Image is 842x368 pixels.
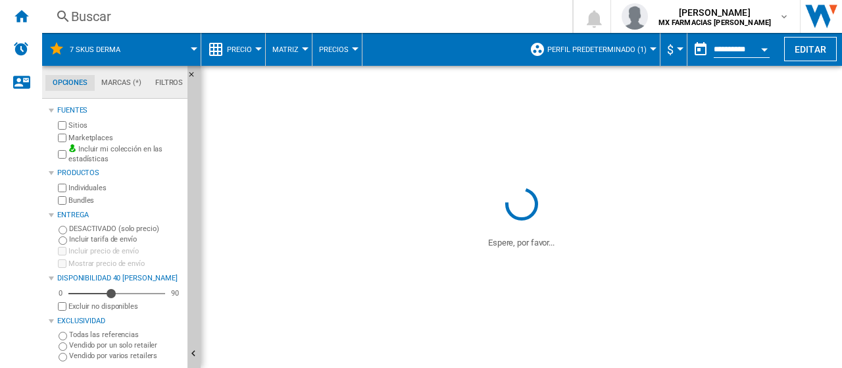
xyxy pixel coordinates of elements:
md-slider: Disponibilidad [68,287,165,300]
ng-transclude: Espere, por favor... [488,238,555,248]
input: Incluir mi colección en las estadísticas [58,146,66,163]
input: Marketplaces [58,134,66,142]
md-tab-item: Opciones [45,75,95,91]
div: Exclusividad [57,316,182,327]
span: [PERSON_NAME] [658,6,772,19]
md-tab-item: Filtros [148,75,190,91]
input: Bundles [58,196,66,205]
input: Individuales [58,184,66,192]
div: Buscar [71,7,538,26]
div: Precio [208,33,259,66]
button: Precio [227,33,259,66]
img: mysite-bg-18x18.png [68,144,76,152]
span: 7 SKUS DERMA [70,45,120,54]
button: Ocultar [187,66,203,90]
input: Mostrar precio de envío [58,259,66,268]
button: $ [667,33,680,66]
label: Individuales [68,183,182,193]
input: Incluir precio de envío [58,247,66,255]
div: Productos [57,168,182,178]
label: Excluir no disponibles [68,302,182,311]
button: Editar [784,37,837,61]
label: Bundles [68,196,182,205]
md-tab-item: Marcas (*) [95,75,149,91]
input: Todas las referencias [59,332,67,340]
button: Matriz [272,33,305,66]
label: Vendido por un solo retailer [69,340,182,350]
div: 90 [168,288,182,298]
label: Mostrar precio de envío [68,259,182,269]
span: Matriz [272,45,299,54]
label: Incluir precio de envío [68,246,182,256]
b: MX FARMACIAS [PERSON_NAME] [658,18,772,27]
label: Incluir tarifa de envío [69,234,182,244]
input: Mostrar precio de envío [58,302,66,311]
span: Perfil predeterminado (1) [547,45,647,54]
div: Entrega [57,210,182,221]
span: Precio [227,45,252,54]
span: $ [667,43,674,57]
img: alerts-logo.svg [13,41,29,57]
label: Todas las referencias [69,330,182,340]
img: profile.jpg [622,3,648,30]
label: DESACTIVADO (solo precio) [69,224,182,234]
div: Fuentes [57,105,182,116]
div: 7 SKUS DERMA [49,33,194,66]
input: Sitios [58,121,66,130]
button: Precios [319,33,355,66]
label: Incluir mi colección en las estadísticas [68,144,182,165]
button: md-calendar [687,36,714,63]
button: Open calendar [753,36,776,59]
label: Sitios [68,120,182,130]
input: Incluir tarifa de envío [59,236,67,245]
div: Disponibilidad 40 [PERSON_NAME] [57,273,182,284]
div: 0 [55,288,66,298]
button: Perfil predeterminado (1) [547,33,653,66]
md-menu: Currency [660,33,687,66]
span: Precios [319,45,349,54]
input: DESACTIVADO (solo precio) [59,226,67,234]
div: Perfil predeterminado (1) [530,33,653,66]
label: Vendido por varios retailers [69,351,182,361]
input: Vendido por un solo retailer [59,342,67,351]
label: Marketplaces [68,133,182,143]
input: Vendido por varios retailers [59,353,67,361]
button: 7 SKUS DERMA [70,33,134,66]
